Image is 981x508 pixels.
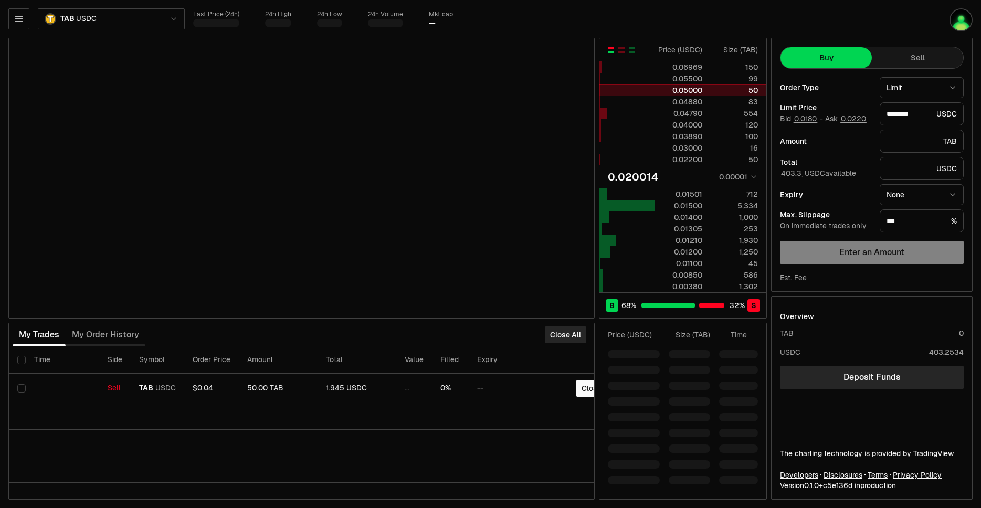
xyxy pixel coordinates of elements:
[155,384,176,393] span: USDC
[780,137,871,145] div: Amount
[13,324,66,345] button: My Trades
[17,384,26,393] button: Select row
[432,346,469,374] th: Filled
[711,200,758,211] div: 5,334
[469,374,540,403] td: --
[545,326,586,343] button: Close All
[711,73,758,84] div: 99
[730,300,745,311] span: 32 %
[440,384,460,393] div: 0%
[45,13,56,25] img: TAB.png
[780,470,818,480] a: Developers
[193,10,239,18] div: Last Price (24h)
[656,212,702,223] div: 0.01400
[780,158,871,166] div: Total
[711,143,758,153] div: 16
[780,221,871,231] div: On immediate trades only
[780,191,871,198] div: Expiry
[368,10,403,18] div: 24h Volume
[617,46,626,54] button: Show Sell Orders Only
[656,143,702,153] div: 0.03000
[824,470,862,480] a: Disclosures
[780,169,803,177] button: 403.3
[265,10,291,18] div: 24h High
[711,85,758,96] div: 50
[656,281,702,292] div: 0.00380
[780,328,794,338] div: TAB
[405,384,424,393] div: ...
[608,170,658,184] div: 0.020014
[656,154,702,165] div: 0.02200
[716,171,758,183] button: 0.00001
[868,470,888,480] a: Terms
[711,154,758,165] div: 50
[17,356,26,364] button: Select all
[131,346,184,374] th: Symbol
[780,347,800,357] div: USDC
[621,300,636,311] span: 68 %
[669,330,710,340] div: Size ( TAB )
[656,45,702,55] div: Price ( USDC )
[711,235,758,246] div: 1,930
[711,270,758,280] div: 586
[780,448,964,459] div: The charting technology is provided by
[656,120,702,130] div: 0.04000
[780,366,964,389] a: Deposit Funds
[99,346,131,374] th: Side
[780,311,814,322] div: Overview
[823,481,852,490] span: c5e136dd46adbee947ba8e77d0a400520d0af525
[656,270,702,280] div: 0.00850
[193,383,213,393] span: $0.04
[929,347,964,357] div: 403.2534
[711,281,758,292] div: 1,302
[825,114,867,124] span: Ask
[780,104,871,111] div: Limit Price
[711,247,758,257] div: 1,250
[880,77,964,98] button: Limit
[318,346,396,374] th: Total
[326,384,388,393] div: 1.945 USDC
[751,300,756,311] span: S
[893,470,942,480] a: Privacy Policy
[711,45,758,55] div: Size ( TAB )
[656,247,702,257] div: 0.01200
[711,224,758,234] div: 253
[247,384,309,393] div: 50.00 TAB
[576,380,607,397] button: Close
[609,300,615,311] span: B
[880,209,964,232] div: %
[711,131,758,142] div: 100
[711,108,758,119] div: 554
[780,272,807,283] div: Est. Fee
[950,8,973,31] img: YaYaYa
[711,212,758,223] div: 1,000
[959,328,964,338] div: 0
[184,346,239,374] th: Order Price
[656,108,702,119] div: 0.04790
[711,62,758,72] div: 150
[66,324,145,345] button: My Order History
[9,38,594,318] iframe: Financial Chart
[880,130,964,153] div: TAB
[780,480,964,491] div: Version 0.1.0 + in production
[656,131,702,142] div: 0.03890
[656,200,702,211] div: 0.01500
[656,85,702,96] div: 0.05000
[780,47,872,68] button: Buy
[429,10,453,18] div: Mkt cap
[396,346,432,374] th: Value
[317,10,342,18] div: 24h Low
[711,120,758,130] div: 120
[711,258,758,269] div: 45
[656,62,702,72] div: 0.06969
[608,330,660,340] div: Price ( USDC )
[880,184,964,205] button: None
[469,346,540,374] th: Expiry
[656,97,702,107] div: 0.04880
[656,235,702,246] div: 0.01210
[607,46,615,54] button: Show Buy and Sell Orders
[711,97,758,107] div: 83
[656,224,702,234] div: 0.01305
[880,157,964,180] div: USDC
[711,189,758,199] div: 712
